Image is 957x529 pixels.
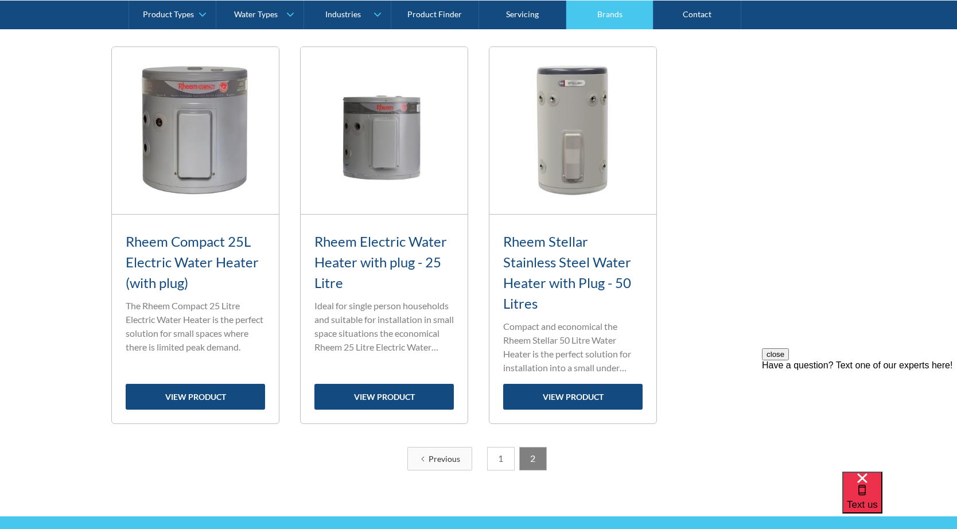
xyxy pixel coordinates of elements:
a: Previous Page [407,447,472,470]
img: Rheem Stellar Stainless Steel Water Heater with Plug - 50 Litres [489,47,656,214]
div: Industries [325,9,361,19]
div: Previous [429,453,460,465]
iframe: podium webchat widget prompt [762,348,957,486]
p: Ideal for single person households and suitable for installation in small space situations the ec... [314,299,454,354]
div: Product Types [143,9,194,19]
a: 1 [487,447,515,470]
a: view product [503,384,643,410]
img: Rheem Compact 25L Electric Water Heater (with plug) [112,47,279,214]
p: The Rheem Compact 25 Litre Electric Water Heater is the perfect solution for small spaces where t... [126,299,265,354]
a: 2 [519,447,547,470]
iframe: podium webchat widget bubble [842,472,957,529]
h3: Rheem Stellar Stainless Steel Water Heater with Plug - 50 Litres [503,231,643,314]
img: Rheem Electric Water Heater with plug - 25 Litre [301,47,468,214]
div: Water Types [234,9,278,19]
p: Compact and economical the Rheem Stellar 50 Litre Water Heater is the perfect solution for instal... [503,320,643,375]
div: List [111,447,846,470]
h3: Rheem Electric Water Heater with plug - 25 Litre [314,231,454,293]
a: view product [126,384,265,410]
a: view product [314,384,454,410]
h3: Rheem Compact 25L Electric Water Heater (with plug) [126,231,265,293]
